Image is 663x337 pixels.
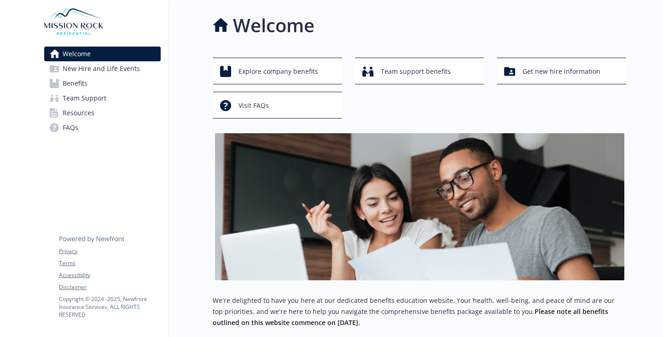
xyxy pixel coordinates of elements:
[233,12,314,39] h1: Welcome
[213,295,626,328] p: We're delighted to have you here at our dedicated benefits education website. Your health, well-b...
[381,63,451,80] span: Team support benefits
[44,61,161,76] a: New Hire and Life Events
[59,295,160,319] p: Copyright © 2024 - 2025 , Newfront Insurance Services, ALL RIGHTS RESERVED
[215,133,624,280] img: overview page banner
[497,58,626,84] button: Get new hire information
[59,247,160,255] a: Privacy
[213,58,342,84] button: Explore company benefits
[63,91,106,106] span: Team Support
[238,97,269,114] span: Visit FAQs
[63,47,91,61] span: Welcome
[59,259,160,267] a: Terms
[44,106,161,120] a: Resources
[59,271,160,279] a: Accessibility
[355,58,484,84] button: Team support benefits
[63,76,87,91] span: Benefits
[63,106,94,120] span: Resources
[63,120,78,135] span: FAQs
[44,120,161,135] a: FAQs
[238,63,318,80] span: Explore company benefits
[523,63,600,80] span: Get new hire information
[44,47,161,61] a: Welcome
[213,92,342,118] button: Visit FAQs
[63,61,140,76] span: New Hire and Life Events
[59,283,160,291] a: Disclaimer
[44,91,161,106] a: Team Support
[44,76,161,91] a: Benefits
